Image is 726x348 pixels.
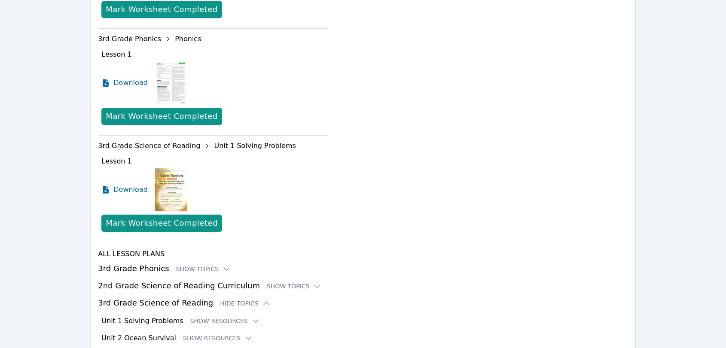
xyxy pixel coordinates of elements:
div: Mark Worksheet Completed [106,110,217,122]
img: Lesson 1 [155,168,187,211]
h3: Unit 2 Ocean Survival [101,333,176,343]
button: Show Topics [267,282,322,291]
button: Mark Worksheet Completed [101,108,222,125]
button: Show Resources [190,317,260,325]
button: Hide Topics [220,299,271,308]
div: 3rd Grade Phonics Phonics [98,32,328,46]
span: Download [113,185,148,195]
span: Lesson 1 [101,157,131,165]
div: Mark Worksheet Completed [106,3,217,15]
h3: 2nd Grade Science of Reading Curriculum [98,280,628,292]
h3: 3rd Grade Phonics [98,263,628,275]
img: Lesson 1 [155,61,188,104]
button: Show Topics [176,265,231,273]
span: Download [113,78,148,88]
button: Show Resources [183,334,253,342]
button: Mark Worksheet Completed [101,215,222,232]
span: Lesson 1 [101,50,131,58]
h4: All Lesson Plans [98,249,628,259]
a: Download [101,61,148,104]
div: 3rd Grade Science of Reading Unit 1 Solving Problems [98,139,328,153]
div: Mark Worksheet Completed [106,217,217,229]
button: Mark Worksheet Completed [101,1,222,18]
h3: Unit 1 Solving Problems [101,316,183,326]
h3: 3rd Grade Science of Reading [98,297,628,309]
a: Download [101,168,148,211]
